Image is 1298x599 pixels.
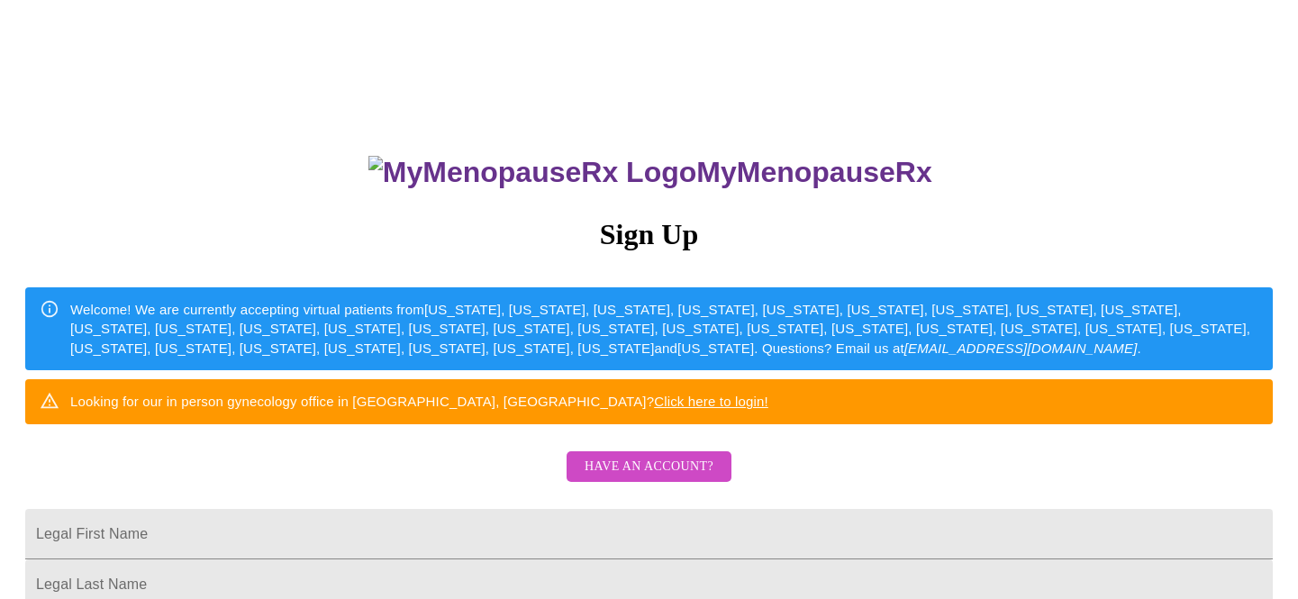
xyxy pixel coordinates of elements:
img: MyMenopauseRx Logo [368,156,696,189]
h3: MyMenopauseRx [28,156,1274,189]
h3: Sign Up [25,218,1273,251]
a: Have an account? [562,471,736,486]
span: Have an account? [585,456,713,478]
button: Have an account? [567,451,731,483]
div: Welcome! We are currently accepting virtual patients from [US_STATE], [US_STATE], [US_STATE], [US... [70,293,1258,365]
div: Looking for our in person gynecology office in [GEOGRAPHIC_DATA], [GEOGRAPHIC_DATA]? [70,385,768,418]
em: [EMAIL_ADDRESS][DOMAIN_NAME] [904,340,1138,356]
a: Click here to login! [654,394,768,409]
